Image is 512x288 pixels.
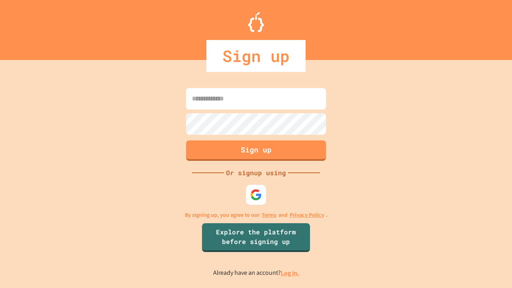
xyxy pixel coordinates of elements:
[202,223,310,252] a: Explore the platform before signing up
[186,140,326,161] button: Sign up
[206,40,306,72] div: Sign up
[224,168,288,178] div: Or signup using
[281,269,299,277] a: Log in.
[248,12,264,32] img: Logo.svg
[250,189,262,201] img: google-icon.svg
[446,221,504,255] iframe: chat widget
[478,256,504,280] iframe: chat widget
[262,211,276,219] a: Terms
[290,211,324,219] a: Privacy Policy
[213,268,299,278] p: Already have an account?
[185,211,328,219] p: By signing up, you agree to our and .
